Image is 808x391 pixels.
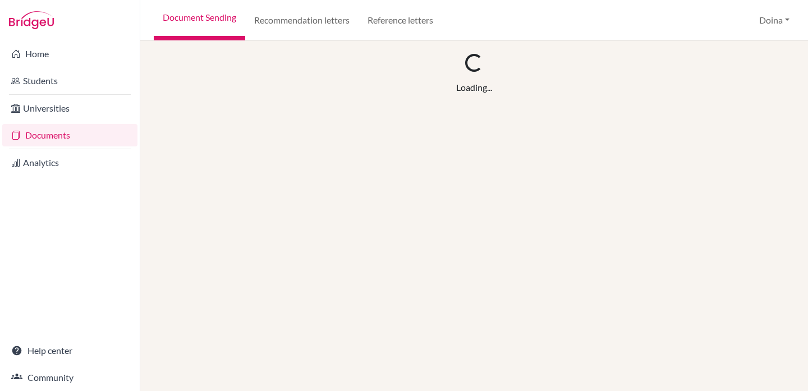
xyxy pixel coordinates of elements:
[456,81,492,94] div: Loading...
[2,339,137,362] a: Help center
[9,11,54,29] img: Bridge-U
[2,70,137,92] a: Students
[754,10,795,31] button: Doina
[2,151,137,174] a: Analytics
[2,366,137,389] a: Community
[2,43,137,65] a: Home
[2,97,137,119] a: Universities
[2,124,137,146] a: Documents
